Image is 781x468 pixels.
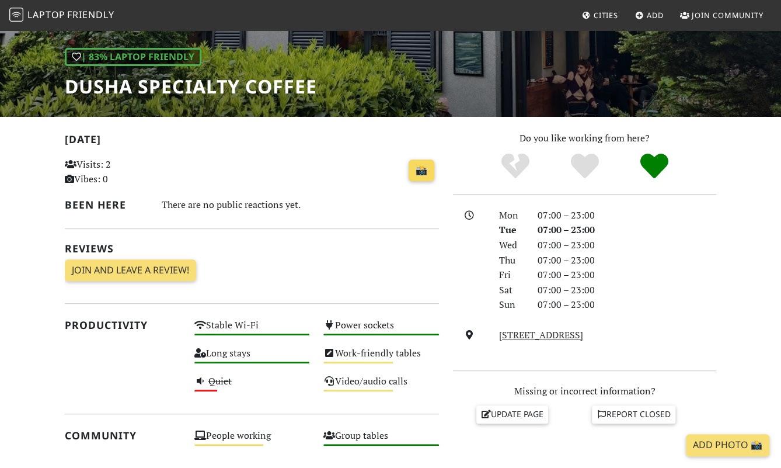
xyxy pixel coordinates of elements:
span: Cities [594,10,618,20]
div: Wed [492,238,531,253]
h2: Community [65,429,180,442]
div: Work-friendly tables [316,345,446,373]
h2: [DATE] [65,133,439,150]
div: Definitely! [619,152,689,181]
a: Add [630,5,668,26]
div: Group tables [316,427,446,455]
a: Report closed [592,405,676,423]
p: Do you like working from here? [453,131,716,146]
div: There are no public reactions yet. [162,196,439,213]
div: Thu [492,253,531,268]
div: 07:00 – 23:00 [531,268,723,283]
a: Add Photo 📸 [686,434,769,456]
h1: Dusha Specialty Coffee [65,75,317,98]
span: Friendly [67,8,114,21]
div: Mon [492,208,531,223]
div: No [480,152,550,181]
a: 📸 [409,160,434,182]
div: 07:00 – 23:00 [531,238,723,253]
p: Visits: 2 Vibes: 0 [65,157,180,187]
img: LaptopFriendly [9,8,23,22]
h2: Been here [65,199,148,211]
a: Update page [476,405,549,423]
div: | 83% Laptop Friendly [65,48,201,67]
div: Stable Wi-Fi [187,317,317,345]
a: Cities [577,5,623,26]
div: Sat [492,283,531,298]
a: LaptopFriendly LaptopFriendly [9,5,114,26]
div: 07:00 – 23:00 [531,208,723,223]
s: Quiet [208,375,232,387]
a: Join Community [675,5,768,26]
div: 07:00 – 23:00 [531,223,723,238]
div: Video/audio calls [316,373,446,401]
h2: Reviews [65,242,439,255]
div: Power sockets [316,317,446,345]
p: Missing or incorrect information? [453,384,716,399]
div: Sun [492,297,531,313]
h2: Productivity [65,319,180,331]
span: Join Community [692,10,763,20]
div: People working [187,427,317,455]
div: Yes [550,152,619,181]
div: 07:00 – 23:00 [531,297,723,313]
div: Tue [492,223,531,238]
a: [STREET_ADDRESS] [499,328,583,341]
div: 07:00 – 23:00 [531,283,723,298]
a: Join and leave a review! [65,259,196,282]
div: Fri [492,268,531,283]
span: Add [647,10,664,20]
div: Long stays [187,345,317,373]
div: 07:00 – 23:00 [531,253,723,268]
span: Laptop [27,8,65,21]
